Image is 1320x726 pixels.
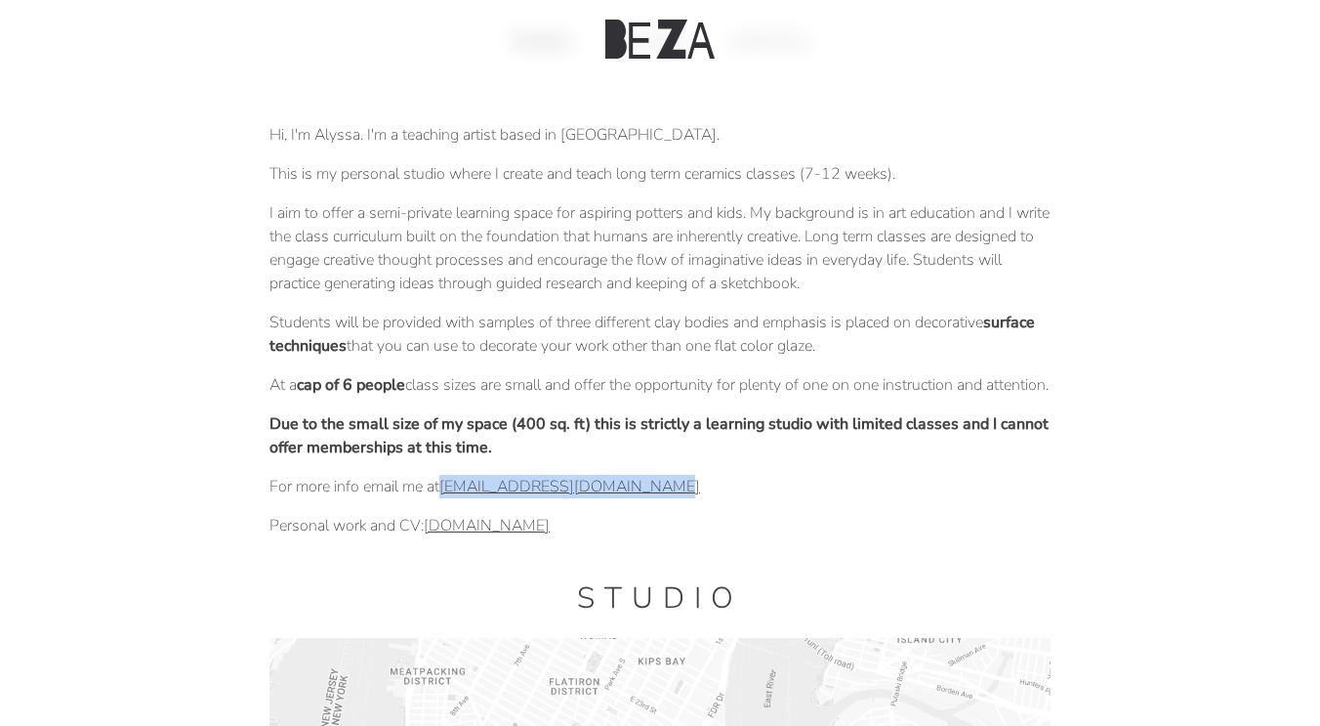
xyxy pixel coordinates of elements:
[269,475,1051,498] p: For more info email me at
[269,201,1051,295] p: I aim to offer a semi-private learning space for aspiring potters and kids. My background is in a...
[439,476,700,497] a: [EMAIL_ADDRESS][DOMAIN_NAME]
[269,162,1051,186] p: This is my personal studio where I create and teach long term ceramics classes (7-12 weeks).
[269,123,1051,147] p: Hi, I'm Alyssa. I'm a teaching artist based in [GEOGRAPHIC_DATA].
[269,311,1051,358] p: Students will be provided with samples of three different clay bodies and emphasis is placed on d...
[269,413,1049,458] strong: Due to the small size of my space (400 sq. ft) this is strictly a learning studio with limited cl...
[424,515,550,536] a: [DOMAIN_NAME]
[269,578,1051,619] h1: Studio
[605,20,715,59] img: Beza Studio Logo
[269,373,1051,397] p: At a class sizes are small and offer the opportunity for plenty of one on one instruction and att...
[269,312,1035,357] strong: surface techniques
[297,374,405,396] strong: cap of 6 people
[269,514,1051,537] p: Personal work and CV:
